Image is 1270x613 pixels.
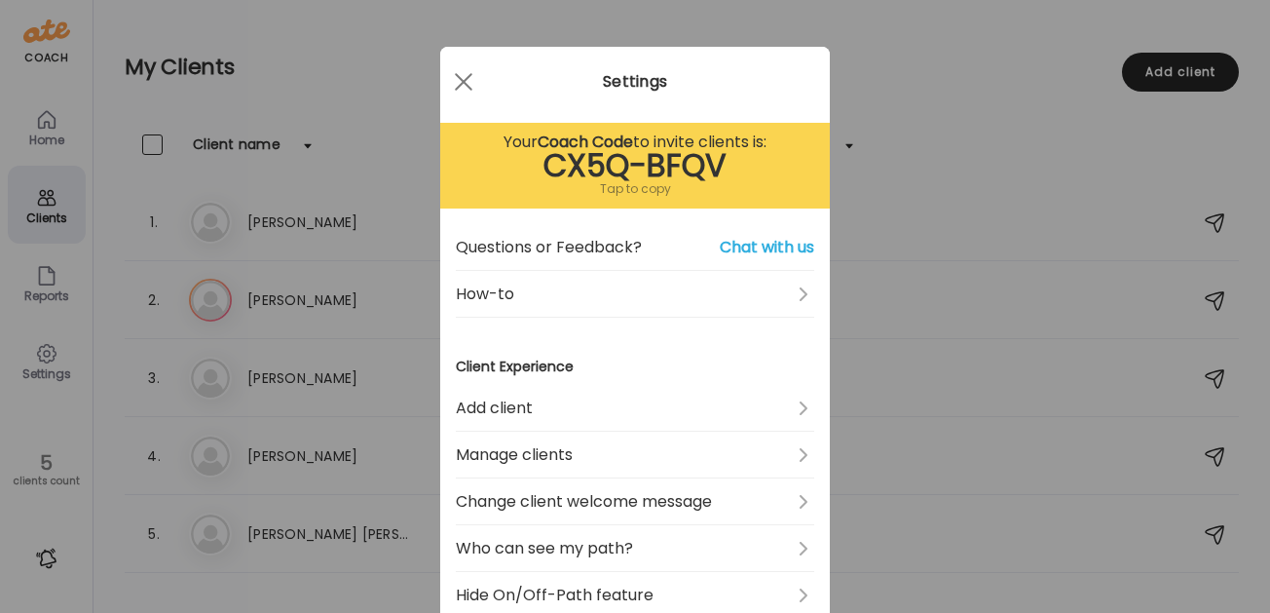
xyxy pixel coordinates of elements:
a: Change client welcome message [456,479,814,525]
a: Add client [456,385,814,432]
a: Questions or Feedback?Chat with us [456,224,814,271]
a: Who can see my path? [456,525,814,572]
a: How-to [456,271,814,318]
a: Manage clients [456,432,814,479]
b: Coach Code [538,131,633,153]
h3: Client Experience [456,357,814,377]
div: CX5Q-BFQV [456,154,814,177]
div: Settings [440,70,830,94]
div: Your to invite clients is: [456,131,814,154]
span: Chat with us [720,236,814,259]
div: Tap to copy [456,177,814,201]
